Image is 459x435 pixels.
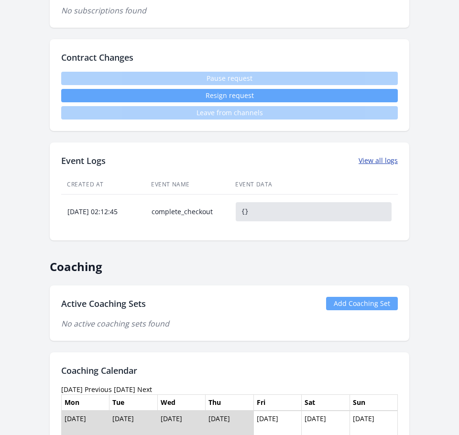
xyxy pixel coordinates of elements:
[137,385,152,394] a: Next
[350,394,397,411] th: Sun
[61,5,398,16] p: No subscriptions found
[85,385,112,394] a: Previous
[61,318,398,329] p: No active coaching sets found
[61,51,398,64] h2: Contract Changes
[302,394,350,411] th: Sat
[62,394,109,411] th: Mon
[326,297,398,310] a: Add Coaching Set
[61,72,398,85] span: Pause request
[62,207,145,217] div: [DATE] 02:12:45
[146,207,229,217] div: complete_checkout
[229,175,398,195] th: Event Data
[61,89,398,102] button: Resign request
[61,385,83,394] time: [DATE]
[236,202,392,221] pre: {}
[253,394,301,411] th: Fri
[61,154,106,167] h2: Event Logs
[61,175,145,195] th: Created At
[114,385,135,394] a: [DATE]
[157,394,205,411] th: Wed
[109,394,157,411] th: Tue
[359,156,398,165] a: View all logs
[145,175,229,195] th: Event Name
[61,297,146,310] h2: Active Coaching Sets
[61,106,398,120] span: Leave from channels
[206,394,253,411] th: Thu
[61,364,398,377] h2: Coaching Calendar
[50,252,409,274] h2: Coaching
